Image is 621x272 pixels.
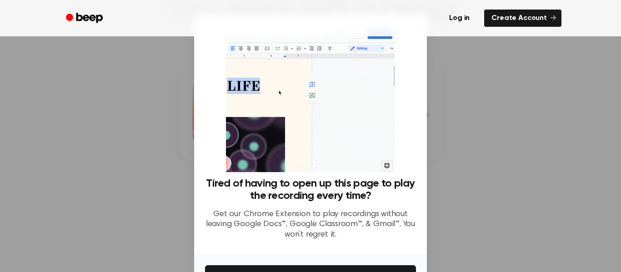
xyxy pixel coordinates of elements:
[226,25,395,172] img: Beep extension in action
[60,10,111,27] a: Beep
[484,10,561,27] a: Create Account
[440,8,479,29] a: Log in
[205,209,416,240] p: Get our Chrome Extension to play recordings without leaving Google Docs™, Google Classroom™, & Gm...
[205,178,416,202] h3: Tired of having to open up this page to play the recording every time?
